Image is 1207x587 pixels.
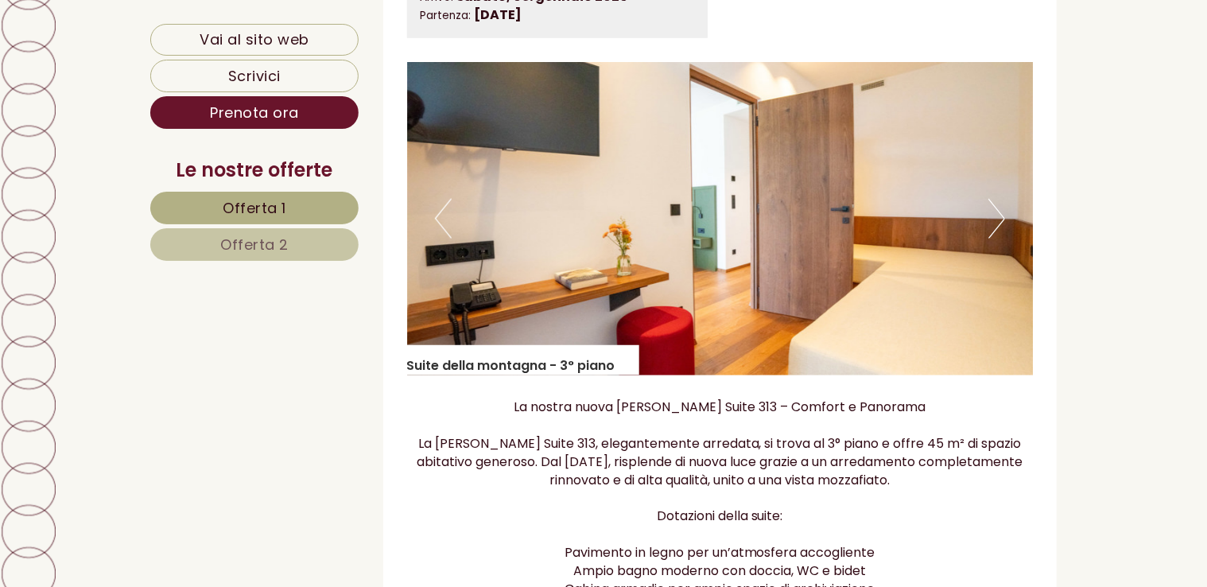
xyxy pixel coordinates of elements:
[220,235,289,255] span: Offerta 2
[543,414,627,447] button: Invia
[24,80,262,91] small: 22:35
[223,198,286,218] span: Offerta 1
[407,345,639,375] div: Suite della montagna - 3° piano
[24,49,262,62] div: Hotel Tenz
[150,24,359,56] a: Vai al sito web
[150,96,359,129] a: Prenota ora
[435,199,452,239] button: Previous
[421,8,472,23] small: Partenza:
[12,46,270,95] div: Buon giorno, come possiamo aiutarla?
[988,199,1005,239] button: Next
[407,62,1034,375] img: image
[150,60,359,92] a: Scrivici
[475,6,522,24] b: [DATE]
[268,12,359,38] div: mercoledì
[150,157,359,184] div: Le nostre offerte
